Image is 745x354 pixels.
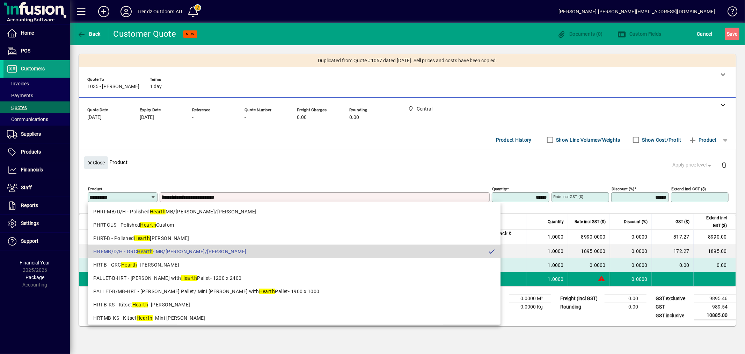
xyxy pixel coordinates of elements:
span: Discount (%) [624,218,648,226]
span: Delivery to Local Freight Depot [179,262,248,269]
a: Communications [3,113,70,125]
td: 172.27 [652,244,694,258]
span: Description [179,218,200,226]
span: 1.0000 [548,262,564,269]
span: Close [87,157,105,169]
span: NEW [186,32,195,36]
span: 1035 - [PERSON_NAME] [87,84,139,90]
span: Central [150,233,158,241]
button: Back [75,28,102,40]
button: Documents (0) [556,28,605,40]
span: Extend incl GST ($) [698,214,727,229]
span: Corten Steel Wood Boxes Set- Mini [PERSON_NAME] [179,248,295,255]
td: 1895.00 [694,244,736,258]
button: Close [84,156,108,169]
td: 0.0000 [610,244,652,258]
span: Financials [21,167,43,172]
div: 1895.0000 [572,248,606,255]
span: ave [727,28,738,40]
span: Communications [7,116,48,122]
span: Apply price level [673,161,713,169]
span: Mini [PERSON_NAME] Plastered & Painted Fireplace- Including Concrete Structure, 6mm Steel Firebox... [179,230,522,244]
mat-label: Description [161,194,182,199]
span: Invoices [7,81,29,86]
a: Staff [3,179,70,197]
span: [DATE] [87,115,102,120]
td: GST [652,303,694,311]
span: - [244,115,246,120]
button: Add [93,5,115,18]
span: Product History [496,134,532,146]
a: Financials [3,161,70,179]
span: S [727,31,730,37]
a: Products [3,143,70,161]
span: - [192,115,193,120]
td: 0.00 [694,258,736,272]
td: 0.00 [605,295,647,303]
mat-label: Discount (%) [612,186,634,191]
span: Rate incl GST ($) [575,218,606,226]
button: Save [725,28,739,40]
td: 0.00 [652,258,694,272]
a: Invoices [3,78,70,90]
span: Staff [21,185,32,190]
mat-label: Product [88,186,102,191]
button: Product History [493,134,534,146]
button: Profile [115,5,137,18]
div: [PERSON_NAME] [PERSON_NAME][EMAIL_ADDRESS][DOMAIN_NAME] [558,6,715,17]
td: GST inclusive [652,311,694,320]
div: CSWB-MB-SET [106,248,139,255]
a: POS [3,42,70,60]
span: Cancel [697,28,713,40]
a: Home [3,24,70,42]
span: Central [150,247,158,255]
div: MINIBURTON-PP [106,233,144,240]
a: Reports [3,197,70,214]
span: Duplicated from Quote #1057 dated [DATE]. Sell prices and costs have been copied. [318,57,497,64]
div: FREIGHT [106,262,126,269]
button: Custom Fields [616,28,663,40]
app-page-header-button: Back [70,28,108,40]
a: Quotes [3,101,70,113]
app-page-header-button: Delete [716,162,732,168]
span: Central [150,261,158,269]
span: Support [21,238,38,244]
span: [DATE] [140,115,154,120]
span: 0.00 [297,115,307,120]
td: Freight (incl GST) [557,295,605,303]
a: Support [3,233,70,250]
td: 8990.00 [694,230,736,244]
span: 1 day [150,84,162,90]
label: Show Cost/Profit [641,136,681,143]
span: Custom Fields [618,31,662,37]
td: 0.0000 M³ [509,295,551,303]
span: Suppliers [21,131,41,137]
mat-label: Extend incl GST ($) [671,186,706,191]
button: Delete [716,156,732,173]
span: Central [163,275,171,283]
div: 8990.0000 [572,233,606,240]
span: 1.0000 [548,248,564,255]
label: Show Line Volumes/Weights [555,136,620,143]
a: Suppliers [3,126,70,143]
span: 0.00 [349,115,359,120]
a: Payments [3,90,70,101]
td: 817.27 [652,230,694,244]
div: Product [79,149,736,175]
span: Quantity [548,218,564,226]
td: 0.0000 Kg [509,303,551,311]
a: Knowledge Base [722,1,736,24]
span: 1.0000 [548,276,564,283]
button: Apply price level [670,159,716,171]
span: Reports [21,203,38,208]
td: 0.0000 [610,230,652,244]
td: 0.0000 [610,272,652,286]
td: Total Weight [467,303,509,311]
span: Documents (0) [557,31,603,37]
span: POS [21,48,30,54]
mat-label: Rate incl GST ($) [553,194,583,199]
span: Payments [7,93,33,98]
td: Rounding [557,303,605,311]
app-page-header-button: Close [82,159,110,165]
span: Home [21,30,34,36]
